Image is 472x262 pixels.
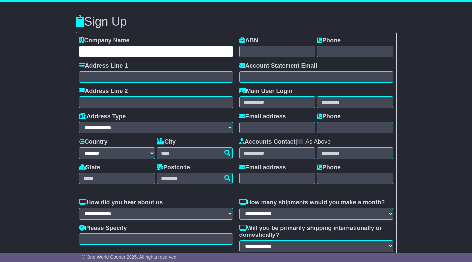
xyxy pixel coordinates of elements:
[305,138,331,146] label: As Above
[239,88,292,95] label: Main User Login
[239,225,393,239] label: Will you be primarily shipping internationally or domestically?
[317,164,341,171] label: Phone
[239,113,286,120] label: Email address
[79,62,128,70] label: Address Line 1
[239,138,393,147] div: |
[317,37,341,44] label: Phone
[79,113,126,120] label: Address Type
[317,113,341,120] label: Phone
[79,225,127,232] label: Please Specify
[79,164,100,171] label: State
[157,138,176,146] label: City
[79,138,108,146] label: Country
[79,37,130,44] label: Company Name
[82,254,178,260] span: © One World Courier 2025. All rights reserved.
[79,199,163,206] label: How did you hear about us
[239,164,286,171] label: Email address
[239,37,258,44] label: ABN
[239,199,385,206] label: How many shipments would you make a month?
[239,138,296,146] label: Accounts Contact
[76,15,397,28] h3: Sign Up
[239,62,317,70] label: Account Statement Email
[79,88,128,95] label: Address Line 2
[157,164,190,171] label: Postcode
